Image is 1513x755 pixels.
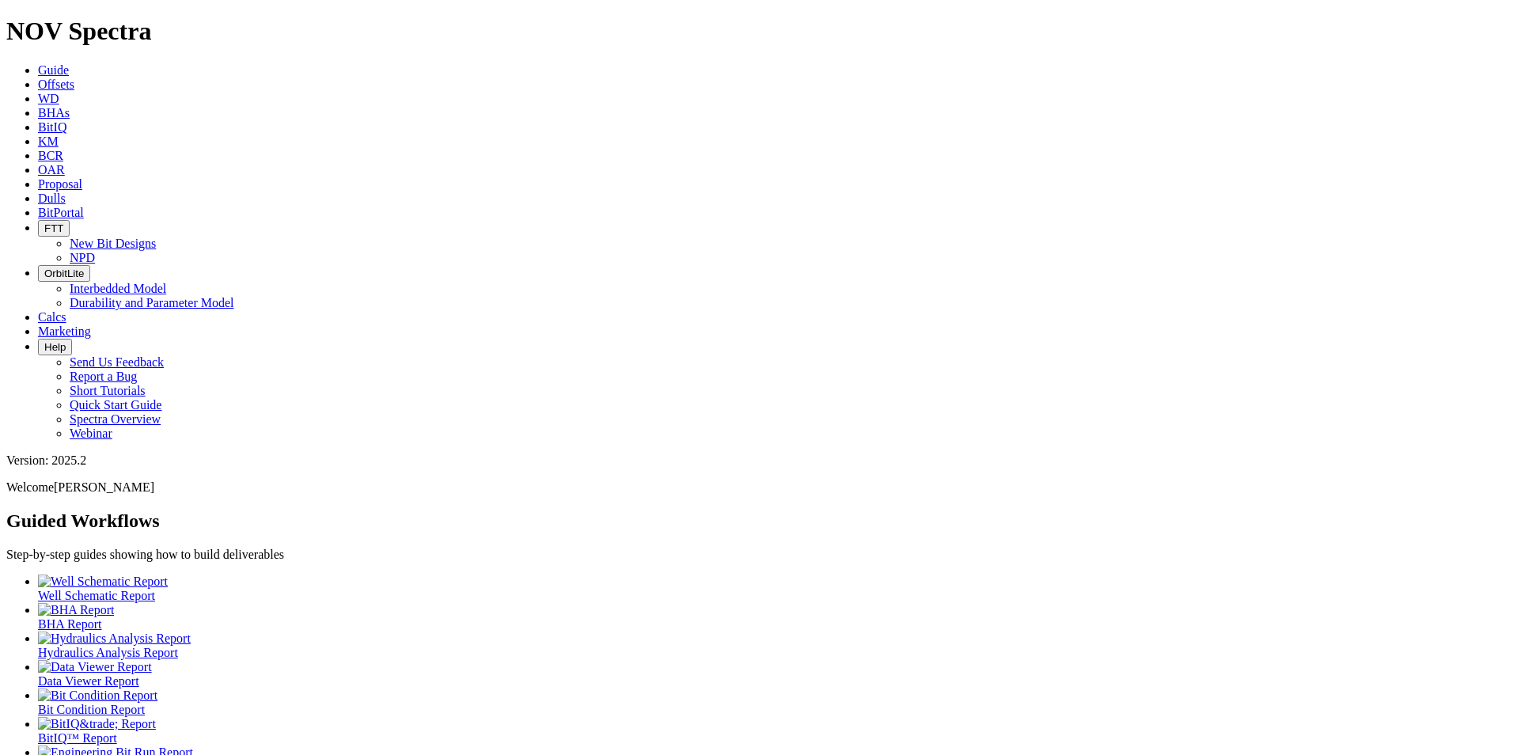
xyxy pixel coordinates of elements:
[38,689,1507,716] a: Bit Condition Report Bit Condition Report
[44,267,84,279] span: OrbitLite
[38,589,155,602] span: Well Schematic Report
[38,632,191,646] img: Hydraulics Analysis Report
[38,92,59,105] a: WD
[38,149,63,162] a: BCR
[54,480,154,494] span: [PERSON_NAME]
[38,310,66,324] a: Calcs
[70,251,95,264] a: NPD
[6,510,1507,532] h2: Guided Workflows
[38,703,145,716] span: Bit Condition Report
[6,453,1507,468] div: Version: 2025.2
[44,222,63,234] span: FTT
[38,106,70,120] a: BHAs
[38,265,90,282] button: OrbitLite
[70,355,164,369] a: Send Us Feedback
[70,412,161,426] a: Spectra Overview
[38,163,65,176] a: OAR
[38,717,1507,745] a: BitIQ&trade; Report BitIQ™ Report
[38,78,74,91] a: Offsets
[38,632,1507,659] a: Hydraulics Analysis Report Hydraulics Analysis Report
[6,17,1507,46] h1: NOV Spectra
[38,646,178,659] span: Hydraulics Analysis Report
[38,603,1507,631] a: BHA Report BHA Report
[38,660,1507,688] a: Data Viewer Report Data Viewer Report
[6,548,1507,562] p: Step-by-step guides showing how to build deliverables
[70,296,234,309] a: Durability and Parameter Model
[38,339,72,355] button: Help
[70,370,137,383] a: Report a Bug
[38,617,101,631] span: BHA Report
[6,480,1507,495] p: Welcome
[38,575,168,589] img: Well Schematic Report
[38,120,66,134] a: BitIQ
[70,384,146,397] a: Short Tutorials
[38,220,70,237] button: FTT
[38,717,156,731] img: BitIQ&trade; Report
[38,192,66,205] a: Dulls
[38,63,69,77] a: Guide
[70,282,166,295] a: Interbedded Model
[38,135,59,148] a: KM
[38,177,82,191] a: Proposal
[38,206,84,219] a: BitPortal
[38,324,91,338] a: Marketing
[44,341,66,353] span: Help
[70,427,112,440] a: Webinar
[38,674,139,688] span: Data Viewer Report
[38,689,157,703] img: Bit Condition Report
[70,237,156,250] a: New Bit Designs
[38,660,152,674] img: Data Viewer Report
[38,575,1507,602] a: Well Schematic Report Well Schematic Report
[38,731,117,745] span: BitIQ™ Report
[38,603,114,617] img: BHA Report
[70,398,161,412] a: Quick Start Guide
